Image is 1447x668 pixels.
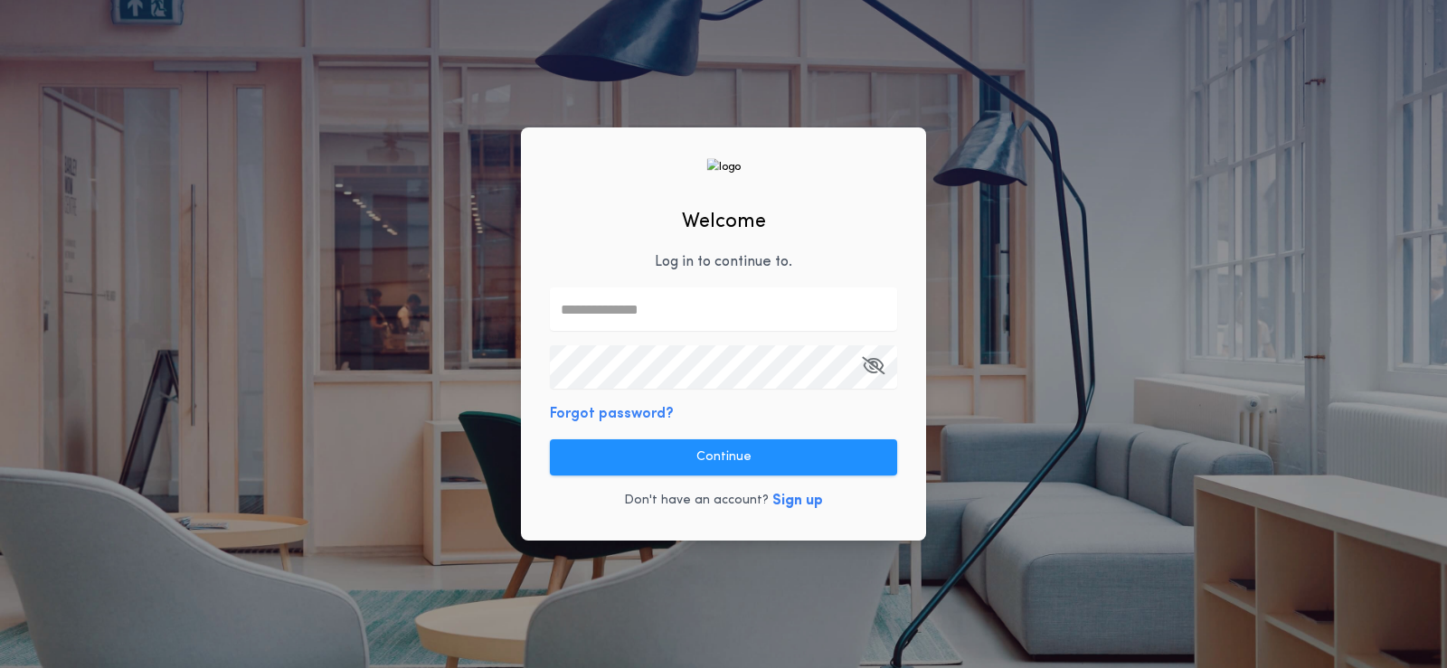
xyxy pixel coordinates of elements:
[772,490,823,512] button: Sign up
[655,251,792,273] p: Log in to continue to .
[624,492,769,510] p: Don't have an account?
[706,158,741,175] img: logo
[550,403,674,425] button: Forgot password?
[682,207,766,237] h2: Welcome
[550,439,897,475] button: Continue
